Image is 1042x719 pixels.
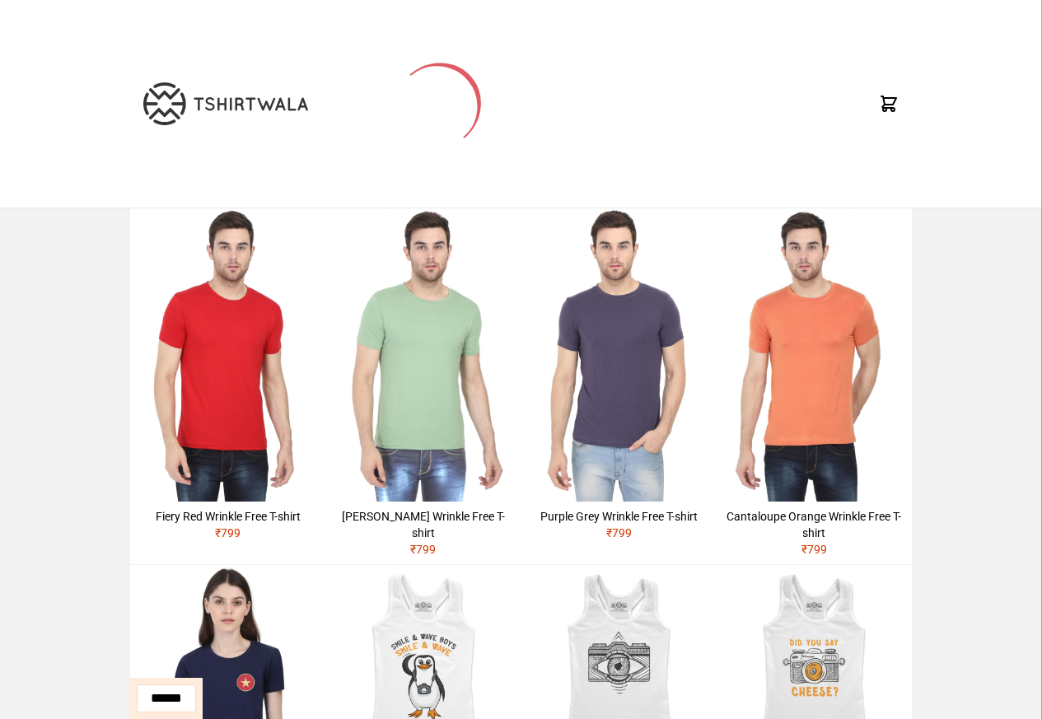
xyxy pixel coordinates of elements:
img: TW-LOGO-400-104.png [143,82,308,125]
a: Purple Grey Wrinkle Free T-shirt₹799 [521,208,717,548]
a: [PERSON_NAME] Wrinkle Free T-shirt₹799 [325,208,521,564]
img: 4M6A2241.jpg [717,208,912,502]
span: ₹ 799 [410,543,436,556]
div: Purple Grey Wrinkle Free T-shirt [528,508,710,525]
a: Fiery Red Wrinkle Free T-shirt₹799 [130,208,325,548]
div: [PERSON_NAME] Wrinkle Free T-shirt [332,508,514,541]
span: ₹ 799 [606,526,632,539]
img: 4M6A2225.jpg [130,208,325,502]
span: ₹ 799 [801,543,827,556]
div: Fiery Red Wrinkle Free T-shirt [137,508,319,525]
div: Cantaloupe Orange Wrinkle Free T-shirt [723,508,905,541]
img: 4M6A2168.jpg [521,208,717,502]
a: Cantaloupe Orange Wrinkle Free T-shirt₹799 [717,208,912,564]
span: ₹ 799 [215,526,241,539]
img: 4M6A2211.jpg [325,208,521,502]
